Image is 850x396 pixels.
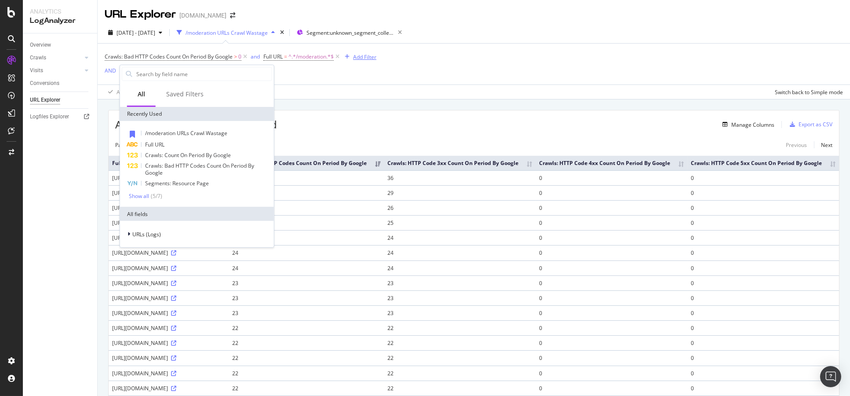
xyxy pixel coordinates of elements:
[120,107,274,121] div: Recently Used
[384,260,536,275] td: 24
[230,12,235,18] div: arrow-right-arrow-left
[135,67,272,81] input: Search by field name
[229,305,384,320] td: 23
[229,320,384,335] td: 22
[687,156,839,170] th: Crawls: HTTP Code 5xx Count On Period By Google: activate to sort column ascending
[234,53,237,60] span: >
[30,40,91,50] a: Overview
[229,260,384,275] td: 24
[129,193,149,199] div: Show all
[229,185,384,200] td: 29
[229,350,384,365] td: 22
[229,170,384,185] td: 36
[687,215,839,230] td: 0
[263,53,283,60] span: Full URL
[536,366,687,381] td: 0
[536,335,687,350] td: 0
[112,339,225,347] div: [URL][DOMAIN_NAME]
[536,245,687,260] td: 0
[145,162,254,176] span: Crawls: Bad HTTP Codes Count On Period By Google
[229,245,384,260] td: 24
[384,305,536,320] td: 23
[536,156,687,170] th: Crawls: HTTP Code 4xx Count On Period By Google: activate to sort column ascending
[30,53,46,62] div: Crawls
[384,200,536,215] td: 26
[384,185,536,200] td: 29
[30,95,60,105] div: URL Explorer
[384,275,536,290] td: 23
[229,275,384,290] td: 23
[120,207,274,221] div: All fields
[687,350,839,365] td: 0
[229,366,384,381] td: 22
[536,320,687,335] td: 0
[229,200,384,215] td: 26
[786,117,832,132] button: Export as CSV
[384,156,536,170] th: Crawls: HTTP Code 3xx Count On Period By Google: activate to sort column ascending
[536,350,687,365] td: 0
[149,192,162,200] div: ( 5 / 7 )
[536,260,687,275] td: 0
[771,85,843,99] button: Switch back to Simple mode
[112,324,225,332] div: [URL][DOMAIN_NAME]
[112,174,225,182] div: [URL][DOMAIN_NAME]
[105,7,176,22] div: URL Explorer
[112,204,225,212] div: [URL][DOMAIN_NAME]
[30,79,91,88] a: Conversions
[109,156,229,170] th: Full URL: activate to sort column ascending
[30,66,82,75] a: Visits
[145,180,209,187] span: Segments: Resource Page
[105,67,116,74] div: AND
[536,230,687,245] td: 0
[536,200,687,215] td: 0
[341,51,376,62] button: Add Filter
[384,350,536,365] td: 22
[820,366,841,387] div: Open Intercom Messenger
[536,381,687,396] td: 0
[229,381,384,396] td: 22
[30,7,90,16] div: Analytics
[115,141,228,149] div: Page 1 (50 results) out of 635 sampled entries
[112,354,225,362] div: [URL][DOMAIN_NAME]
[30,112,91,121] a: Logfiles Explorer
[536,275,687,290] td: 0
[105,85,130,99] button: Apply
[687,366,839,381] td: 0
[251,52,260,61] button: and
[112,264,225,272] div: [URL][DOMAIN_NAME]
[30,16,90,26] div: LogAnalyzer
[30,95,91,105] a: URL Explorer
[112,294,225,302] div: [URL][DOMAIN_NAME]
[384,290,536,305] td: 23
[112,219,225,227] div: [URL][DOMAIN_NAME]
[112,279,225,287] div: [URL][DOMAIN_NAME]
[536,185,687,200] td: 0
[384,230,536,245] td: 24
[536,305,687,320] td: 0
[687,230,839,245] td: 0
[814,139,832,151] a: Next
[775,88,843,96] div: Switch back to Simple mode
[112,385,225,392] div: [URL][DOMAIN_NAME]
[799,121,832,128] div: Export as CSV
[117,88,130,96] div: Apply
[384,245,536,260] td: 24
[687,245,839,260] td: 0
[687,320,839,335] td: 0
[384,335,536,350] td: 22
[687,200,839,215] td: 0
[288,51,334,63] span: ^.*/moderation.*$
[687,381,839,396] td: 0
[112,234,225,242] div: [URL][DOMAIN_NAME]
[115,117,277,132] span: Approximately 63.5K URLs found
[687,290,839,305] td: 0
[112,370,225,377] div: [URL][DOMAIN_NAME]
[112,249,225,257] div: [URL][DOMAIN_NAME]
[536,170,687,185] td: 0
[384,320,536,335] td: 22
[293,26,405,40] button: Segment:unknown_segment_collection/*
[731,121,774,128] div: Manage Columns
[251,53,260,60] div: and
[384,215,536,230] td: 25
[30,53,82,62] a: Crawls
